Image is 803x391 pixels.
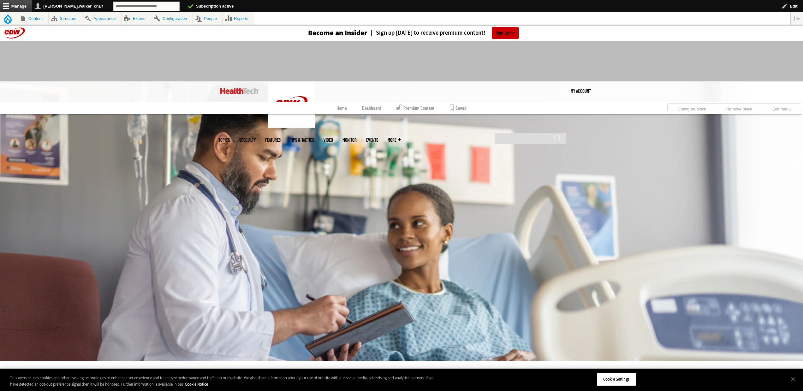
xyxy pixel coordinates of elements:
a: Saved [450,102,467,114]
button: Vertical orientation [791,12,803,25]
a: My Account [571,81,591,100]
a: MonITor [342,138,357,142]
span: Topics [218,138,230,142]
a: Remove block [724,105,755,112]
a: Reports [223,12,254,25]
img: Home [268,81,315,128]
div: This website uses cookies and other tracking technologies to enhance user experience and to analy... [10,375,442,387]
a: Edit menu [770,105,793,112]
a: Tips & Tactics [290,138,314,142]
button: Close [786,372,800,386]
a: Extend [122,12,151,25]
span: Specialty [239,138,256,142]
div: User menu [571,81,591,100]
button: Cookie Settings [597,373,636,386]
a: Features [265,138,281,142]
a: More information about your privacy [185,382,208,387]
iframe: advertisement [287,47,516,75]
a: Sign Up [492,27,519,39]
a: Premium Content [396,102,435,114]
a: Sign up [DATE] to receive premium content! [367,30,485,36]
a: People [193,12,223,25]
a: CDW [268,123,315,130]
a: Become an Insider [284,29,367,37]
img: Home [220,88,259,94]
a: Events [366,138,378,142]
a: Content [17,12,48,25]
a: Configure block [675,105,709,112]
a: Configuration [151,12,192,25]
a: Video [324,138,333,142]
h3: Become an Insider [308,29,367,37]
a: Home [336,102,347,114]
a: Structure [49,12,82,25]
a: Dashboard [362,102,381,114]
span: More [388,138,401,142]
a: Appearance [82,12,121,25]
